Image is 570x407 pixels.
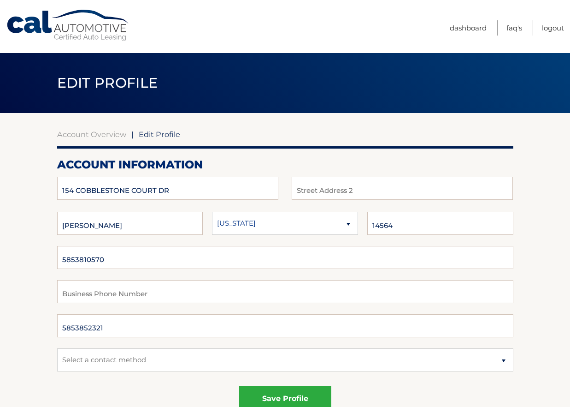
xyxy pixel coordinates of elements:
a: Cal Automotive [6,9,130,42]
input: Business Phone Number [57,280,513,303]
a: Logout [542,20,564,36]
input: Home Phone Number [57,246,513,269]
input: Zip [367,212,513,235]
span: Edit Profile [57,74,158,91]
input: Street Address 2 [57,177,278,200]
h2: account information [57,158,513,172]
span: Edit Profile [139,130,180,139]
a: Dashboard [450,20,487,36]
input: City [57,212,203,235]
input: Mobile Phone Number [57,314,513,337]
input: Street Address 2 [292,177,513,200]
span: | [131,130,134,139]
a: Account Overview [57,130,126,139]
a: FAQ's [506,20,522,36]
